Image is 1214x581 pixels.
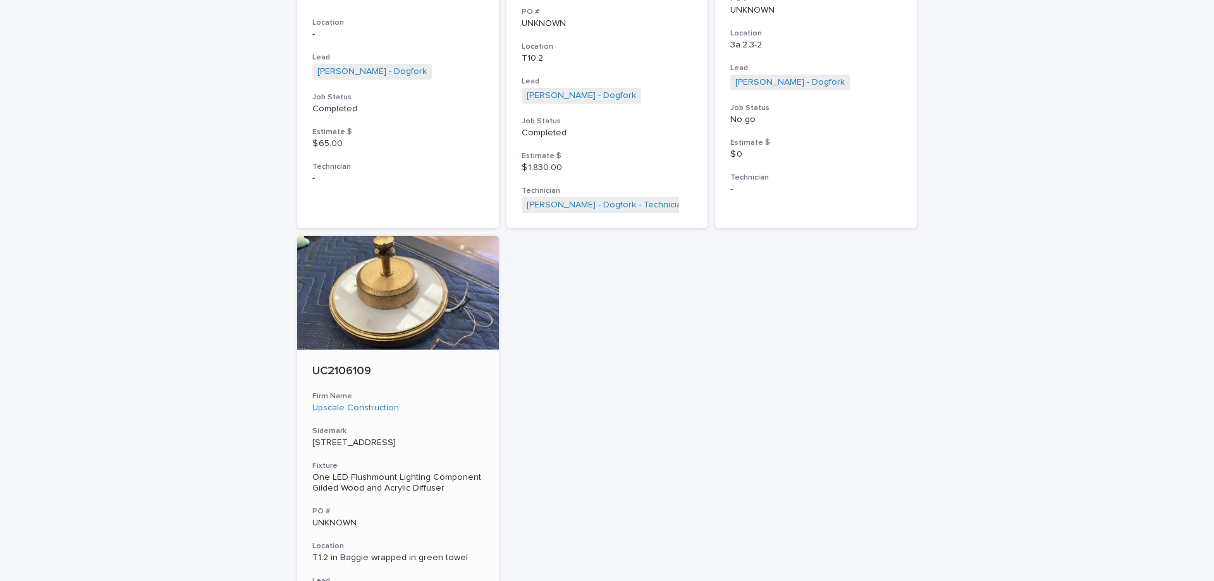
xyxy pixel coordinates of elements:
[312,162,484,172] h3: Technician
[730,5,902,16] p: UNKNOWN
[730,28,902,39] h3: Location
[730,103,902,113] h3: Job Status
[735,77,845,88] a: [PERSON_NAME] - Dogfork
[522,42,693,52] h3: Location
[317,66,427,77] a: [PERSON_NAME] - Dogfork
[730,173,902,183] h3: Technician
[527,200,687,211] a: [PERSON_NAME] - Dogfork - Technician
[312,173,484,184] p: -
[522,151,693,161] h3: Estimate $
[312,52,484,63] h3: Lead
[312,472,484,494] div: One LED Flushmount Lighting Component Gilded Wood and Acrylic Diffuser
[312,92,484,102] h3: Job Status
[312,506,484,517] h3: PO #
[312,29,484,40] p: -
[522,162,693,173] p: $ 1,830.00
[527,90,636,101] a: [PERSON_NAME] - Dogfork
[312,18,484,28] h3: Location
[312,518,484,529] p: UNKNOWN
[312,138,484,149] p: $ 65.00
[730,40,902,51] p: 3a.2.3-2
[522,186,693,196] h3: Technician
[730,63,902,73] h3: Lead
[730,114,902,125] p: No go
[312,403,399,413] a: Upscale Construction
[312,391,484,401] h3: Firm Name
[312,365,484,379] p: UC2106109
[522,7,693,17] h3: PO #
[730,138,902,148] h3: Estimate $
[312,541,484,551] h3: Location
[522,18,693,29] p: UNKNOWN
[312,437,484,448] p: [STREET_ADDRESS]
[312,461,484,471] h3: Fixture
[522,128,693,138] p: Completed
[312,553,484,563] p: T1.2 in Baggie wrapped in green towel
[522,76,693,87] h3: Lead
[730,184,902,195] p: -
[522,116,693,126] h3: Job Status
[312,127,484,137] h3: Estimate $
[312,426,484,436] h3: Sidemark
[522,53,693,64] p: T10.2
[312,104,484,114] p: Completed
[730,149,902,160] p: $ 0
